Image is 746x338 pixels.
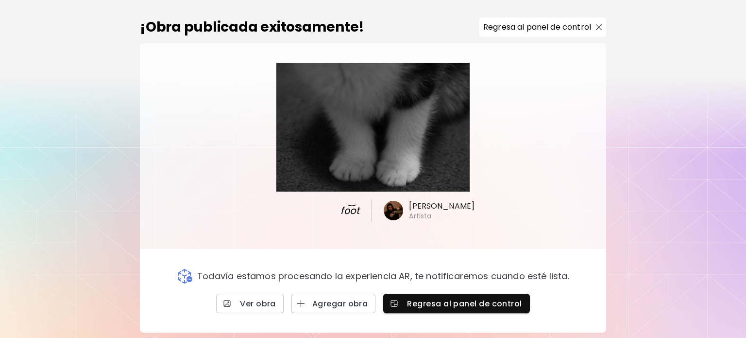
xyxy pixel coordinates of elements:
[409,201,475,212] h6: [PERSON_NAME]
[409,212,431,220] h6: Artista
[216,294,284,313] a: Ver obra
[306,203,359,218] span: fo͝ot
[197,271,569,282] p: Todavía estamos procesando la experiencia AR, te notificaremos cuando esté lista.
[391,299,522,309] span: Regresa al panel de control
[276,63,470,192] img: large.webp
[224,299,276,309] span: Ver obra
[299,299,368,309] span: Agregar obra
[140,17,364,37] h2: ¡Obra publicada exitosamente!
[291,294,376,313] button: Agregar obra
[383,294,529,313] button: Regresa al panel de control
